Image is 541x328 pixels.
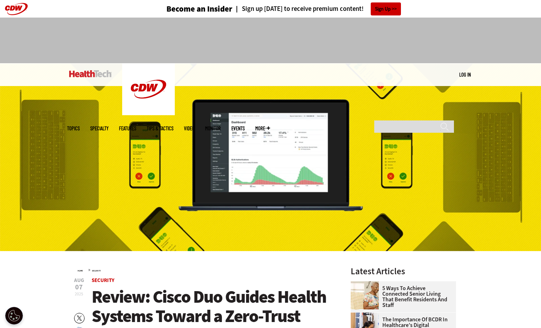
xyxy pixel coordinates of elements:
span: 07 [74,284,84,291]
a: Networking Solutions for Senior Living [351,281,382,287]
span: More [255,126,270,131]
a: Home [78,269,83,272]
a: Video [184,126,194,131]
span: Aug [74,278,84,283]
h3: Become an Insider [166,5,232,13]
a: Security [92,269,101,272]
span: 2025 [75,291,83,297]
iframe: advertisement [143,25,398,56]
a: Security [92,277,114,284]
span: Specialty [90,126,108,131]
a: Become an Insider [140,5,232,13]
a: Log in [459,71,471,78]
img: Home [69,70,112,77]
a: Tips & Tactics [147,126,173,131]
a: Sign Up [371,2,401,15]
div: » [78,267,332,273]
h3: Latest Articles [351,267,456,276]
a: Events [231,126,245,131]
a: CDW [122,110,175,117]
a: Sign up [DATE] to receive premium content! [232,6,364,12]
a: 5 Ways to Achieve Connected Senior Living That Benefit Residents and Staff [351,286,452,308]
a: MonITor [205,126,221,131]
div: Cookie Settings [5,307,23,324]
div: User menu [459,71,471,78]
img: Networking Solutions for Senior Living [351,281,379,309]
a: Doctors reviewing tablet [351,313,382,318]
button: Open Preferences [5,307,23,324]
span: Topics [67,126,80,131]
img: Home [122,63,175,115]
a: Features [119,126,136,131]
